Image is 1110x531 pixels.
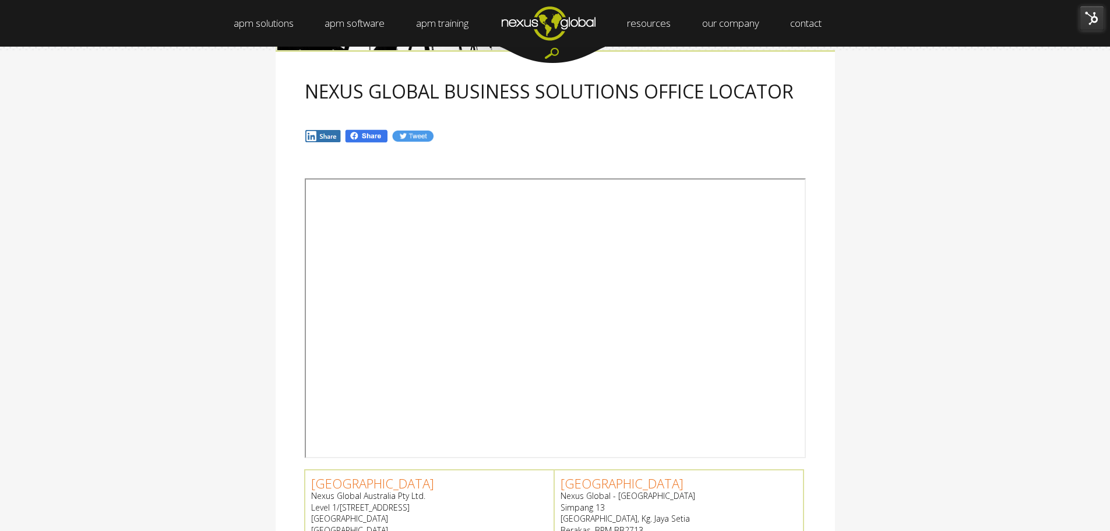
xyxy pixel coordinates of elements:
img: In.jpg [305,129,342,143]
img: Tw.jpg [392,129,434,143]
h2: NEXUS GLOBAL BUSINESS SOLUTIONS OFFICE LOCATOR [305,81,806,101]
a: [GEOGRAPHIC_DATA] [311,474,434,492]
img: HubSpot Tools Menu Toggle [1080,6,1104,30]
img: Fb.png [344,129,389,143]
a: [GEOGRAPHIC_DATA] [561,474,683,492]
